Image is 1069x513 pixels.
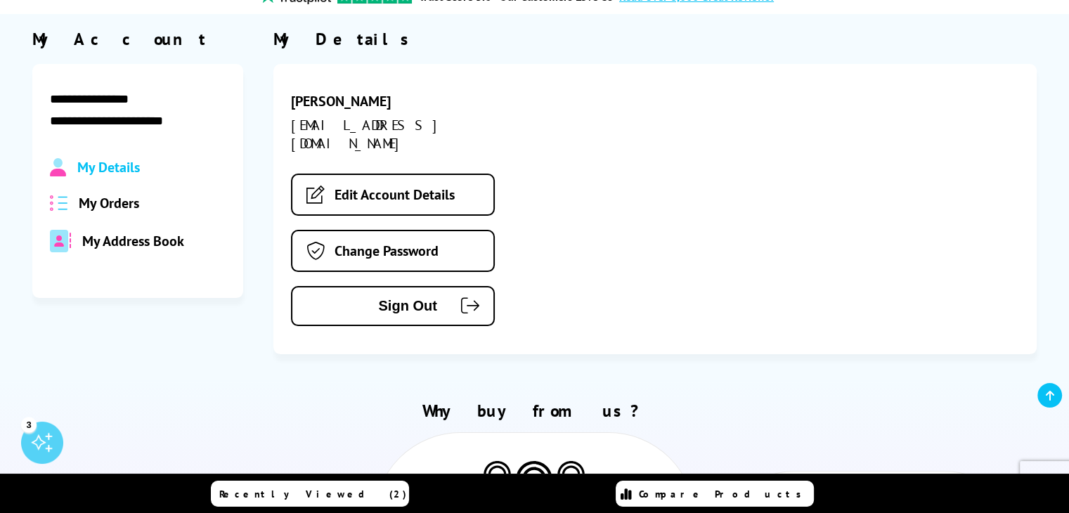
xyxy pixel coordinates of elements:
[291,116,531,152] div: [EMAIL_ADDRESS][DOMAIN_NAME]
[82,232,184,250] span: My Address Book
[211,481,409,507] a: Recently Viewed (2)
[639,488,809,500] span: Compare Products
[291,174,495,216] a: Edit Account Details
[50,195,68,212] img: all-order.svg
[219,488,407,500] span: Recently Viewed (2)
[555,461,587,497] img: Printer Experts
[616,481,814,507] a: Compare Products
[77,158,140,176] span: My Details
[291,286,495,326] button: Sign Out
[50,158,66,176] img: Profile.svg
[50,230,71,252] img: address-book-duotone-solid.svg
[32,400,1037,422] h2: Why buy from us?
[291,92,531,110] div: [PERSON_NAME]
[513,461,555,509] img: Printer Experts
[273,28,1037,50] div: My Details
[79,194,139,212] span: My Orders
[313,298,437,314] span: Sign Out
[21,417,37,432] div: 3
[32,28,243,50] div: My Account
[481,461,513,497] img: Printer Experts
[291,230,495,272] a: Change Password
